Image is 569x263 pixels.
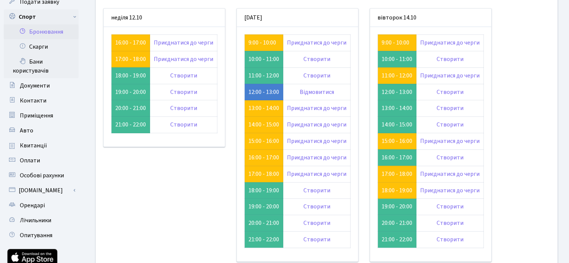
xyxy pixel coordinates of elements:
[4,198,79,213] a: Орендарі
[20,97,46,105] span: Контакти
[20,111,53,120] span: Приміщення
[20,171,64,180] span: Особові рахунки
[287,104,346,112] a: Приєднатися до черги
[248,120,279,129] a: 14:00 - 15:00
[4,168,79,183] a: Особові рахунки
[437,153,464,162] a: Створити
[303,202,330,211] a: Створити
[437,104,464,112] a: Створити
[378,232,416,248] td: 21:00 - 22:00
[170,71,197,80] a: Створити
[303,71,330,80] a: Створити
[4,123,79,138] a: Авто
[111,67,150,84] td: 18:00 - 19:00
[4,183,79,198] a: [DOMAIN_NAME]
[170,120,197,129] a: Створити
[378,117,416,133] td: 14:00 - 15:00
[4,93,79,108] a: Контакти
[245,67,283,84] td: 11:00 - 12:00
[382,39,409,47] a: 9:00 - 10:00
[170,88,197,96] a: Створити
[303,219,330,227] a: Створити
[303,55,330,63] a: Створити
[20,156,40,165] span: Оплати
[4,108,79,123] a: Приміщення
[382,186,412,195] a: 18:00 - 19:00
[303,235,330,244] a: Створити
[382,170,412,178] a: 17:00 - 18:00
[245,182,283,199] td: 18:00 - 19:00
[420,170,480,178] a: Приєднатися до черги
[420,186,480,195] a: Приєднатися до черги
[420,39,480,47] a: Приєднатися до черги
[4,138,79,153] a: Квитанції
[115,55,146,63] a: 17:00 - 18:00
[437,219,464,227] a: Створити
[303,186,330,195] a: Створити
[287,137,346,145] a: Приєднатися до черги
[382,137,412,145] a: 15:00 - 16:00
[111,100,150,117] td: 20:00 - 21:00
[4,9,79,24] a: Спорт
[111,84,150,100] td: 19:00 - 20:00
[245,199,283,215] td: 19:00 - 20:00
[248,39,276,47] a: 9:00 - 10:00
[104,9,225,27] div: неділя 12.10
[287,153,346,162] a: Приєднатися до черги
[378,199,416,215] td: 19:00 - 20:00
[378,149,416,166] td: 16:00 - 17:00
[300,88,334,96] a: Відмовитися
[248,88,279,96] a: 12:00 - 13:00
[437,202,464,211] a: Створити
[170,104,197,112] a: Створити
[378,84,416,100] td: 12:00 - 13:00
[248,170,279,178] a: 17:00 - 18:00
[154,39,213,47] a: Приєднатися до черги
[20,231,52,239] span: Опитування
[248,137,279,145] a: 15:00 - 16:00
[245,232,283,248] td: 21:00 - 22:00
[4,228,79,243] a: Опитування
[370,9,491,27] div: вівторок 14.10
[378,100,416,117] td: 13:00 - 14:00
[437,120,464,129] a: Створити
[154,55,213,63] a: Приєднатися до черги
[287,120,346,129] a: Приєднатися до черги
[437,55,464,63] a: Створити
[4,39,79,54] a: Скарги
[245,51,283,67] td: 10:00 - 11:00
[20,82,50,90] span: Документи
[437,235,464,244] a: Створити
[20,126,33,135] span: Авто
[20,216,51,224] span: Лічильники
[420,137,480,145] a: Приєднатися до черги
[437,88,464,96] a: Створити
[378,215,416,232] td: 20:00 - 21:00
[378,51,416,67] td: 10:00 - 11:00
[245,215,283,232] td: 20:00 - 21:00
[4,54,79,78] a: Бани користувачів
[420,71,480,80] a: Приєднатися до черги
[4,24,79,39] a: Бронювання
[20,201,45,210] span: Орендарі
[248,104,279,112] a: 13:00 - 14:00
[115,39,146,47] a: 16:00 - 17:00
[4,153,79,168] a: Оплати
[237,9,358,27] div: [DATE]
[111,117,150,133] td: 21:00 - 22:00
[287,170,346,178] a: Приєднатися до черги
[20,141,47,150] span: Квитанції
[4,213,79,228] a: Лічильники
[4,78,79,93] a: Документи
[287,39,346,47] a: Приєднатися до черги
[248,153,279,162] a: 16:00 - 17:00
[382,71,412,80] a: 11:00 - 12:00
